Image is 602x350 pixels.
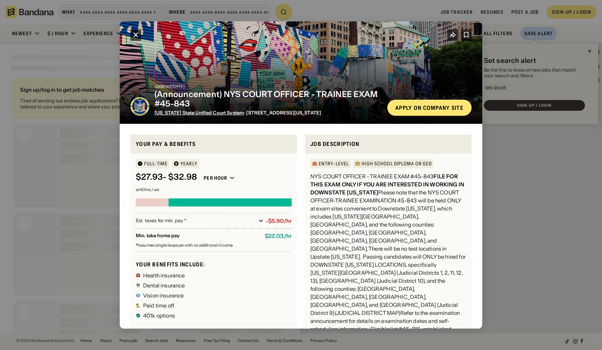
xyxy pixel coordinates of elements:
div: $ 22.03 / hr [265,233,292,239]
div: at 40 hrs / wk [136,188,292,192]
div: Entry-Level [319,161,349,166]
div: FILE FOR THIS EXAM ONLY IF YOU ARE INTERESTED IN WORKING IN DOWNSTATE [US_STATE] [310,173,464,196]
div: · [STREET_ADDRESS][US_STATE] [155,110,382,116]
img: New York State Unified Court System logo [130,97,149,116]
div: Vision insurance [143,293,184,298]
div: Updated [DATE] [155,84,382,88]
div: YEARLY [180,161,197,166]
a: [US_STATE] State Unified Court System [155,110,244,116]
div: Your pay & benefits [136,140,292,148]
div: (Announcement) NYS COURT OFFICER - TRAINEE EXAM #45-843 [155,90,382,109]
a: (JUDICIAL DISTRICT MAP) [335,310,400,316]
div: Dental insurance [143,283,185,288]
div: Per hour [204,175,227,181]
div: Job Description [310,140,466,148]
div: Your benefits include: [136,261,292,268]
div: High School Diploma or GED [362,161,432,166]
div: Min. take home pay [136,233,260,239]
div: -$5.90/hr [266,218,292,224]
div: Est. taxes for min. pay * [136,217,256,224]
div: 401k options [143,313,175,318]
div: $ 27.93 - $32.98 [136,172,197,182]
div: Paid time off [143,303,174,308]
div: Health insurance [143,273,185,278]
div: Assumes single taxpayer with no additional income [136,243,292,247]
div: Apply on company site [395,105,464,110]
div: Full-time [144,161,168,166]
